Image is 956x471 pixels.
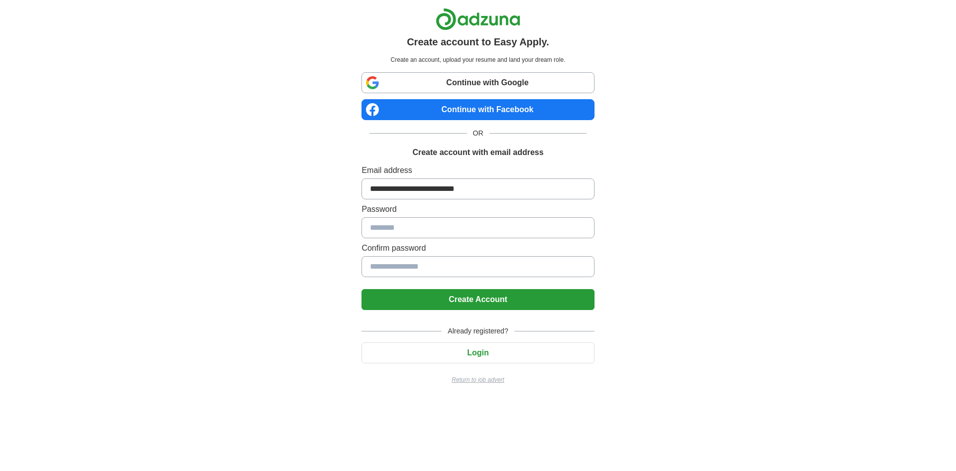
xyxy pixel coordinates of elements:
span: OR [467,128,489,139]
a: Return to job advert [361,375,594,384]
h1: Create account to Easy Apply. [407,34,549,49]
img: Adzuna logo [436,8,520,30]
button: Create Account [361,289,594,310]
label: Password [361,203,594,215]
label: Email address [361,164,594,176]
span: Already registered? [442,326,514,336]
h1: Create account with email address [412,147,543,158]
button: Login [361,342,594,363]
p: Create an account, upload your resume and land your dream role. [363,55,592,64]
label: Confirm password [361,242,594,254]
a: Continue with Google [361,72,594,93]
a: Login [361,348,594,357]
a: Continue with Facebook [361,99,594,120]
